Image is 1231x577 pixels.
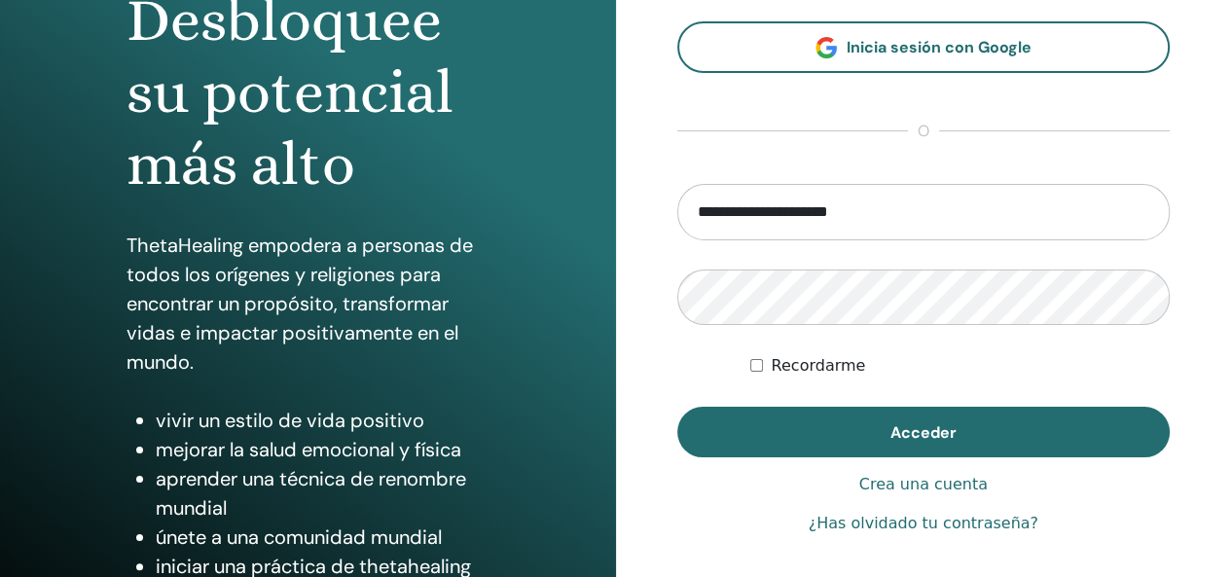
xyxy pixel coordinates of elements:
div: Mantenerme autenticado indefinidamente o hasta cerrar la sesión manualmente [750,354,1170,378]
li: únete a una comunidad mundial [156,523,489,552]
a: Inicia sesión con Google [677,21,1171,73]
a: ¿Has olvidado tu contraseña? [809,512,1038,535]
span: Acceder [890,422,957,443]
span: Inicia sesión con Google [847,37,1032,57]
a: Crea una cuenta [859,473,988,496]
button: Acceder [677,407,1171,457]
li: aprender una técnica de renombre mundial [156,464,489,523]
li: mejorar la salud emocional y física [156,435,489,464]
span: o [908,120,939,143]
p: ThetaHealing empodera a personas de todos los orígenes y religiones para encontrar un propósito, ... [127,231,489,377]
label: Recordarme [771,354,865,378]
li: vivir un estilo de vida positivo [156,406,489,435]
